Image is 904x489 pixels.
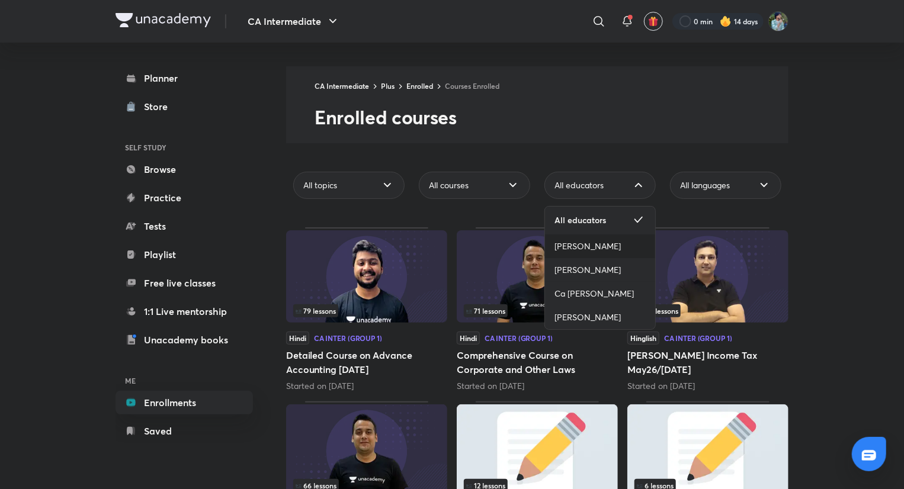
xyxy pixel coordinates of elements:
img: Thumbnail [627,230,788,323]
a: Practice [116,186,253,210]
a: Unacademy books [116,328,253,352]
div: left [634,304,781,317]
a: Browse [116,157,253,181]
div: CA Inter (Group 1) [485,334,553,342]
a: Enrollments [116,391,253,414]
a: Courses Enrolled [445,81,499,91]
span: [PERSON_NAME] [554,311,621,323]
span: 79 lessons [296,307,336,314]
div: infosection [464,304,611,317]
span: Hindi [286,332,309,345]
h5: [PERSON_NAME] Income Tax May26/[DATE] [627,348,788,377]
span: Ca [PERSON_NAME] [554,288,634,300]
span: Hindi [457,332,480,345]
h2: Enrolled courses [315,105,788,129]
div: Started on Jul 14 [286,380,447,392]
div: infosection [634,304,781,317]
a: Planner [116,66,253,90]
span: All languages [680,179,730,191]
div: Store [144,99,175,114]
span: [PERSON_NAME] [554,264,621,276]
div: Detailed Course on Advance Accounting May 2026 [286,227,447,392]
div: CA Inter (Group 1) [664,334,732,342]
span: Hinglish [627,332,659,345]
a: Saved [116,419,253,443]
a: Enrolled [406,81,433,91]
a: Store [116,95,253,118]
a: [PERSON_NAME] [545,258,655,282]
div: Sankalp Income Tax May26/Sept26 [627,227,788,392]
a: CA Intermediate [315,81,369,91]
h5: Detailed Course on Advance Accounting [DATE] [286,348,447,377]
span: 6 lessons [637,482,674,489]
h6: SELF STUDY [116,137,253,157]
span: 66 lessons [296,482,336,489]
img: avatar [648,16,659,27]
img: streak [720,15,732,27]
div: infocontainer [634,304,781,317]
span: 12 lessons [466,482,505,489]
img: Thumbnail [457,230,618,323]
span: [PERSON_NAME] [554,240,621,252]
h5: Comprehensive Course on Corporate and Other Laws [457,348,618,377]
a: Company Logo [116,13,211,30]
div: infocontainer [464,304,611,317]
a: Plus [381,81,395,91]
a: 1:1 Live mentorship [116,300,253,323]
a: Tests [116,214,253,238]
h6: ME [116,371,253,391]
div: Started on Jul 16 [627,380,788,392]
img: Company Logo [116,13,211,27]
button: avatar [644,12,663,31]
a: [PERSON_NAME] [545,234,655,258]
div: infocontainer [293,304,440,317]
div: Comprehensive Course on Corporate and Other Laws [457,227,618,392]
div: left [464,304,611,317]
div: Started on Jul 14 [457,380,618,392]
a: Free live classes [116,271,253,295]
span: All courses [429,179,469,191]
a: Playlist [116,243,253,266]
a: All educators [545,207,655,234]
div: CA Inter (Group 1) [314,334,382,342]
span: 71 lessons [466,307,505,314]
span: 80 lessons [637,307,678,314]
span: All topics [303,179,337,191]
div: infosection [293,304,440,317]
a: [PERSON_NAME] [545,305,655,329]
img: Thumbnail [286,230,447,323]
img: Santosh Kumar Thakur [768,11,788,31]
span: All educators [554,179,604,191]
a: Ca [PERSON_NAME] [545,282,655,305]
div: left [293,304,440,317]
span: All educators [554,214,606,226]
button: CA Intermediate [241,9,347,33]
